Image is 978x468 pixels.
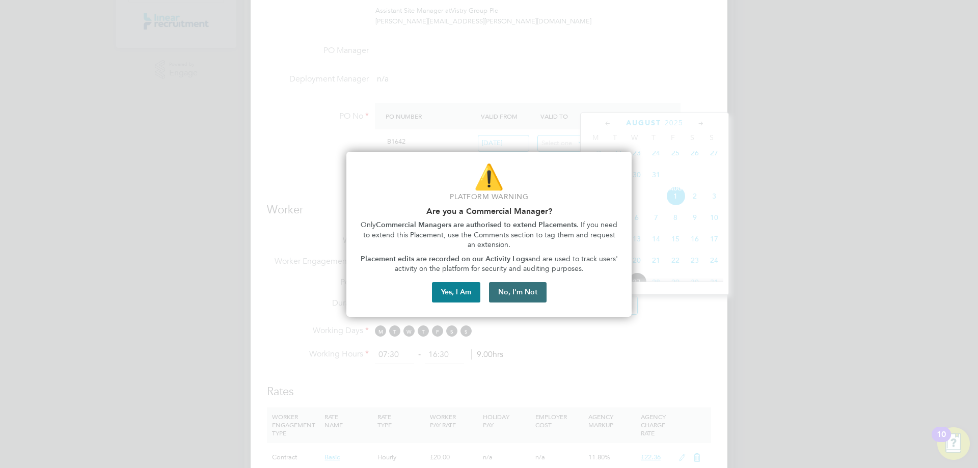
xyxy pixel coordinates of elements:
[376,221,577,229] strong: Commercial Managers are authorised to extend Placements
[432,282,480,302] button: Yes, I Am
[359,206,619,216] h2: Are you a Commercial Manager?
[489,282,547,302] button: No, I'm Not
[359,160,619,194] p: ⚠️
[395,255,620,273] span: and are used to track users' activity on the platform for security and auditing purposes.
[359,192,619,202] p: Platform Warning
[361,255,528,263] strong: Placement edits are recorded on our Activity Logs
[346,152,632,317] div: Are you part of the Commercial Team?
[363,221,620,249] span: . If you need to extend this Placement, use the Comments section to tag them and request an exten...
[361,221,376,229] span: Only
